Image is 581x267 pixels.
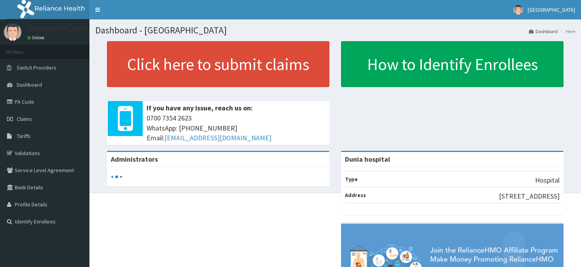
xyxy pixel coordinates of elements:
li: Here [558,28,575,35]
b: Type [345,176,358,183]
b: Administrators [111,155,158,164]
a: Dashboard [529,28,558,35]
strong: Dunia hospital [345,155,390,164]
h1: Dashboard - [GEOGRAPHIC_DATA] [95,25,575,35]
a: [EMAIL_ADDRESS][DOMAIN_NAME] [164,133,271,142]
img: User Image [513,5,523,15]
b: Address [345,192,366,199]
p: [GEOGRAPHIC_DATA] [27,25,91,32]
span: 0700 7354 2623 WhatsApp: [PHONE_NUMBER] Email: [147,113,325,143]
a: How to Identify Enrollees [341,41,563,87]
svg: audio-loading [111,171,122,183]
b: If you have any issue, reach us on: [147,103,253,112]
img: User Image [4,23,21,41]
span: [GEOGRAPHIC_DATA] [528,6,575,13]
span: Tariffs [17,133,31,140]
p: Hospital [535,175,560,185]
span: Dashboard [17,81,42,88]
span: Switch Providers [17,64,56,71]
a: Click here to submit claims [107,41,329,87]
span: Claims [17,115,32,122]
a: Online [27,35,46,40]
p: [STREET_ADDRESS] [499,191,560,201]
